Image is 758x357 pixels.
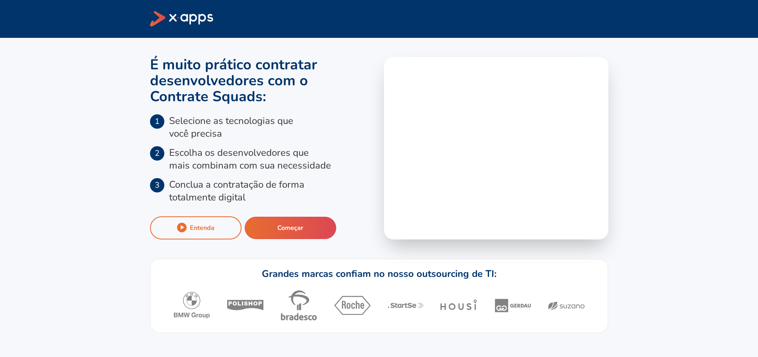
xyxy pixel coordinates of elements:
[150,114,164,129] span: 1
[169,178,304,204] p: Conclua a contratação de forma totalmente digital
[169,146,331,172] p: Escolha os desenvolvedores que mais combinam com sua necessidade
[150,87,263,106] span: Contrate Squads
[262,267,497,280] h1: Grandes marcas confiam no nosso outsourcing de TI:
[169,114,293,140] p: Selecione as tecnologias que você precisa
[150,216,242,239] button: Entenda
[245,217,336,239] button: Começar
[150,57,374,105] h1: É muito prático contratar desenvolvedores com o :
[190,224,214,232] div: Entenda
[150,146,164,161] span: 2
[150,178,164,192] span: 3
